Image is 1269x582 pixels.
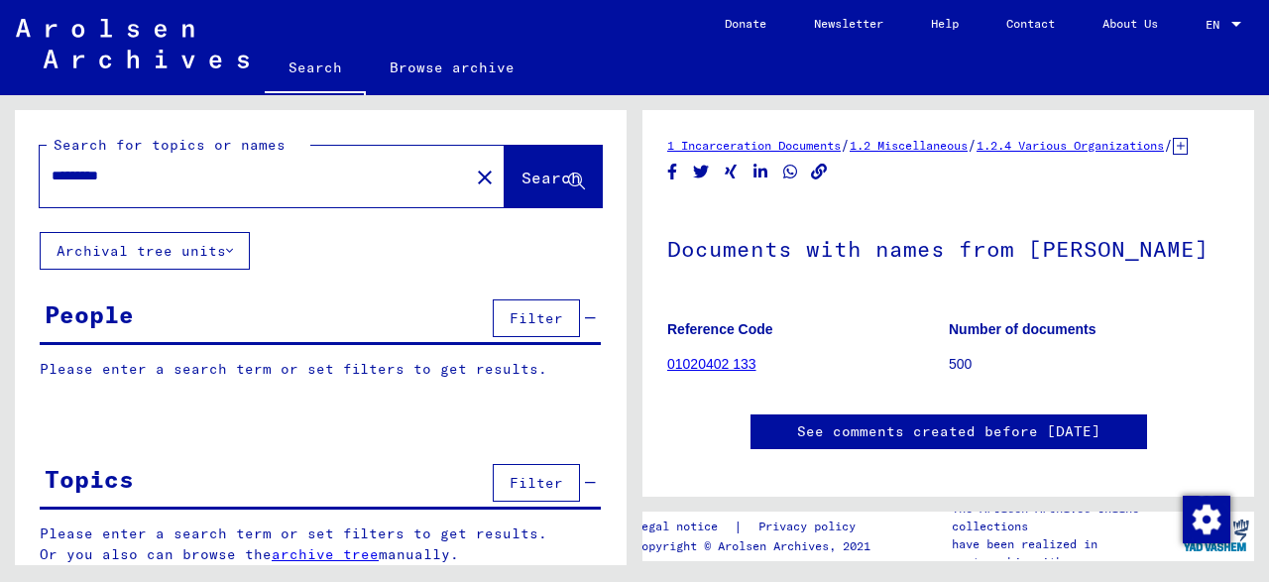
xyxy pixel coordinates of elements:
button: Share on WhatsApp [780,160,801,184]
a: 1.2.4 Various Organizations [977,138,1164,153]
img: yv_logo.png [1179,511,1253,560]
div: People [45,296,134,332]
div: Topics [45,461,134,497]
a: Privacy policy [743,517,879,537]
a: 1 Incarceration Documents [667,138,841,153]
p: Copyright © Arolsen Archives, 2021 [634,537,879,555]
a: Browse archive [366,44,538,91]
span: Filter [510,474,563,492]
button: Archival tree units [40,232,250,270]
span: / [841,136,850,154]
p: The Arolsen Archives online collections [952,500,1178,535]
b: Reference Code [667,321,773,337]
h1: Documents with names from [PERSON_NAME] [667,203,1229,291]
span: Search [521,168,581,187]
button: Share on Twitter [691,160,712,184]
span: / [968,136,977,154]
button: Share on Xing [721,160,742,184]
button: Search [505,146,602,207]
button: Share on LinkedIn [750,160,771,184]
b: Number of documents [949,321,1096,337]
a: Search [265,44,366,95]
p: have been realized in partnership with [952,535,1178,571]
a: See comments created before [DATE] [797,421,1100,442]
span: / [1164,136,1173,154]
a: Legal notice [634,517,734,537]
div: | [634,517,879,537]
button: Clear [465,157,505,196]
img: Arolsen_neg.svg [16,19,249,68]
a: archive tree [272,545,379,563]
button: Copy link [809,160,830,184]
button: Filter [493,299,580,337]
a: 01020402 133 [667,356,756,372]
a: 1.2 Miscellaneous [850,138,968,153]
button: Share on Facebook [662,160,683,184]
button: Filter [493,464,580,502]
p: 500 [949,354,1229,375]
mat-icon: close [473,166,497,189]
p: Please enter a search term or set filters to get results. [40,359,601,380]
img: Change consent [1183,496,1230,543]
span: EN [1206,18,1227,32]
p: Please enter a search term or set filters to get results. Or you also can browse the manually. [40,524,602,565]
mat-label: Search for topics or names [54,136,286,154]
span: Filter [510,309,563,327]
